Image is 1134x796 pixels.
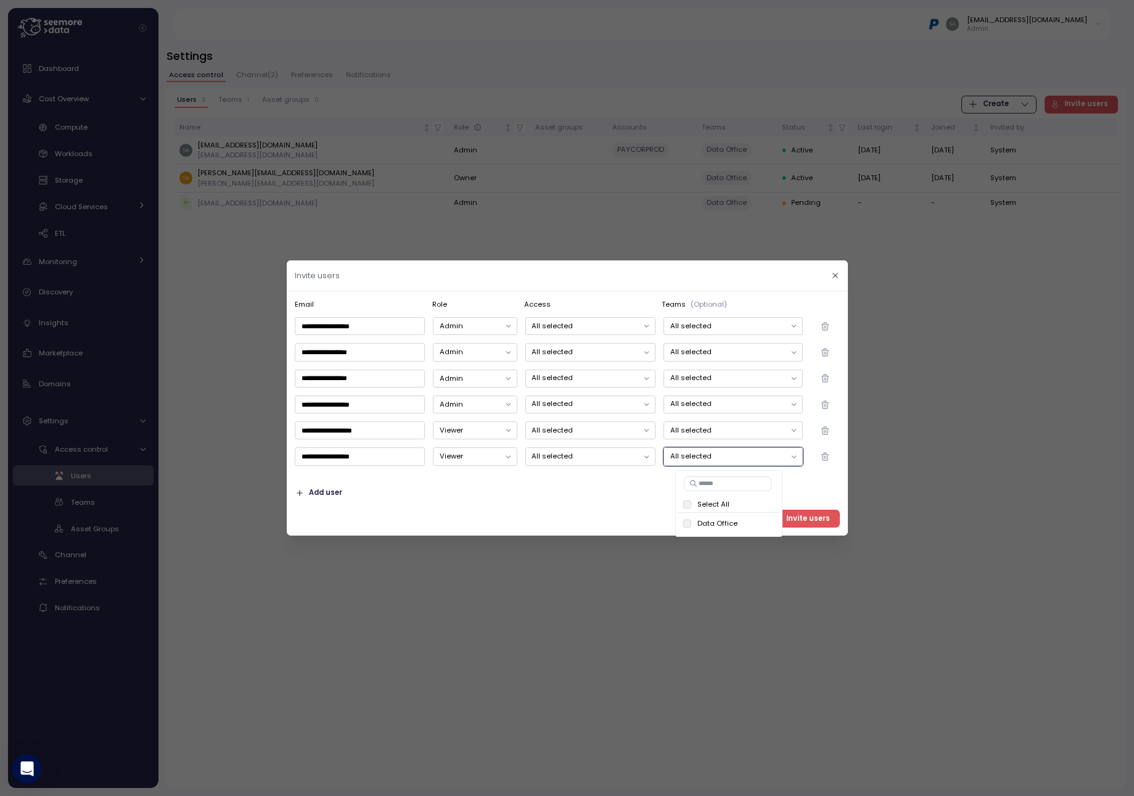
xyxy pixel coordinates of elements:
span: Invite users [786,510,830,527]
div: Teams [661,299,839,309]
p: All selected [670,320,784,330]
p: All selected [670,347,784,357]
button: Add user [295,484,343,502]
button: Viewer [433,421,517,439]
p: All selected [670,399,784,408]
button: Invite users [766,510,840,528]
button: Admin [433,369,517,387]
h2: Invite users [295,272,340,280]
p: All selected [670,425,784,434]
button: Admin [433,343,517,361]
p: All selected [532,425,638,434]
p: Access [524,299,656,309]
p: All selected [670,451,784,461]
p: All selected [532,347,638,357]
p: (Optional) [690,299,726,309]
p: All selected [532,320,638,330]
span: Add user [309,484,342,501]
p: All selected [532,399,638,408]
p: All selected [670,373,784,383]
p: All selected [532,451,638,461]
button: Admin [433,396,517,413]
button: Admin [433,317,517,335]
div: Open Intercom Messenger [12,754,42,784]
p: Role [432,299,519,309]
p: Data Office [697,518,738,528]
p: Email [295,299,427,309]
p: All selected [532,373,638,383]
button: Viewer [433,447,517,465]
p: Select All [697,499,729,509]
